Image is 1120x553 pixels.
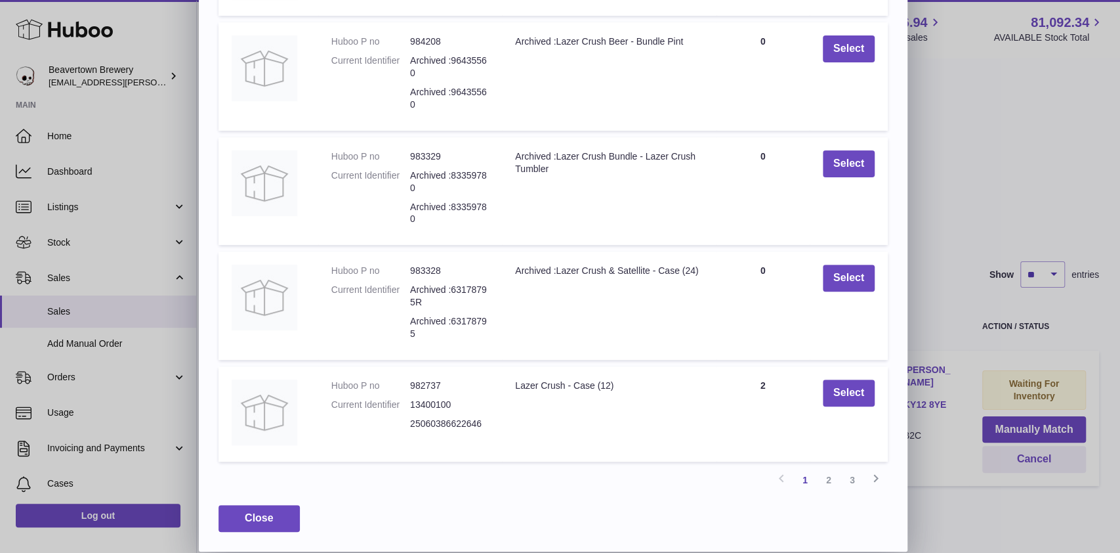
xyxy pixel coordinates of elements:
img: Archived :Lazer Crush & Satellite - Case (24) [232,265,297,330]
td: 0 [716,22,810,130]
span: Close [245,512,274,523]
a: 2 [817,468,840,492]
div: Archived :Lazer Crush Beer - Bundle Pint [515,35,703,48]
dd: 983329 [410,150,489,163]
dd: 13400100 [410,399,489,411]
dd: Archived :96435560 [410,86,489,111]
td: 2 [716,366,810,462]
button: Close [218,505,300,532]
dt: Current Identifier [331,284,410,309]
button: Select [823,35,875,62]
button: Select [823,265,875,292]
dd: Archived :96435560 [410,55,489,79]
dd: 982737 [410,380,489,392]
td: 0 [716,137,810,245]
dd: Archived :83359780 [410,169,489,194]
dd: Archived :63178795 [410,315,489,340]
img: Archived :Lazer Crush Bundle - Lazer Crush Tumbler [232,150,297,216]
dd: 983328 [410,265,489,277]
dd: 984208 [410,35,489,48]
dd: Archived :83359780 [410,201,489,226]
dt: Current Identifier [331,169,410,194]
div: Lazer Crush - Case (12) [515,380,703,392]
a: 1 [793,468,817,492]
img: Archived :Lazer Crush Beer - Bundle Pint [232,35,297,101]
button: Select [823,380,875,407]
dt: Huboo P no [331,150,410,163]
dt: Current Identifier [331,399,410,411]
dt: Current Identifier [331,55,410,79]
dt: Huboo P no [331,380,410,392]
dt: Huboo P no [331,265,410,277]
a: 3 [840,468,864,492]
td: 0 [716,252,810,359]
button: Select [823,150,875,177]
dd: 25060386622646 [410,418,489,430]
dt: Huboo P no [331,35,410,48]
div: Archived :Lazer Crush Bundle - Lazer Crush Tumbler [515,150,703,175]
div: Archived :Lazer Crush & Satellite - Case (24) [515,265,703,277]
dd: Archived :63178795R [410,284,489,309]
img: Lazer Crush - Case (12) [232,380,297,445]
